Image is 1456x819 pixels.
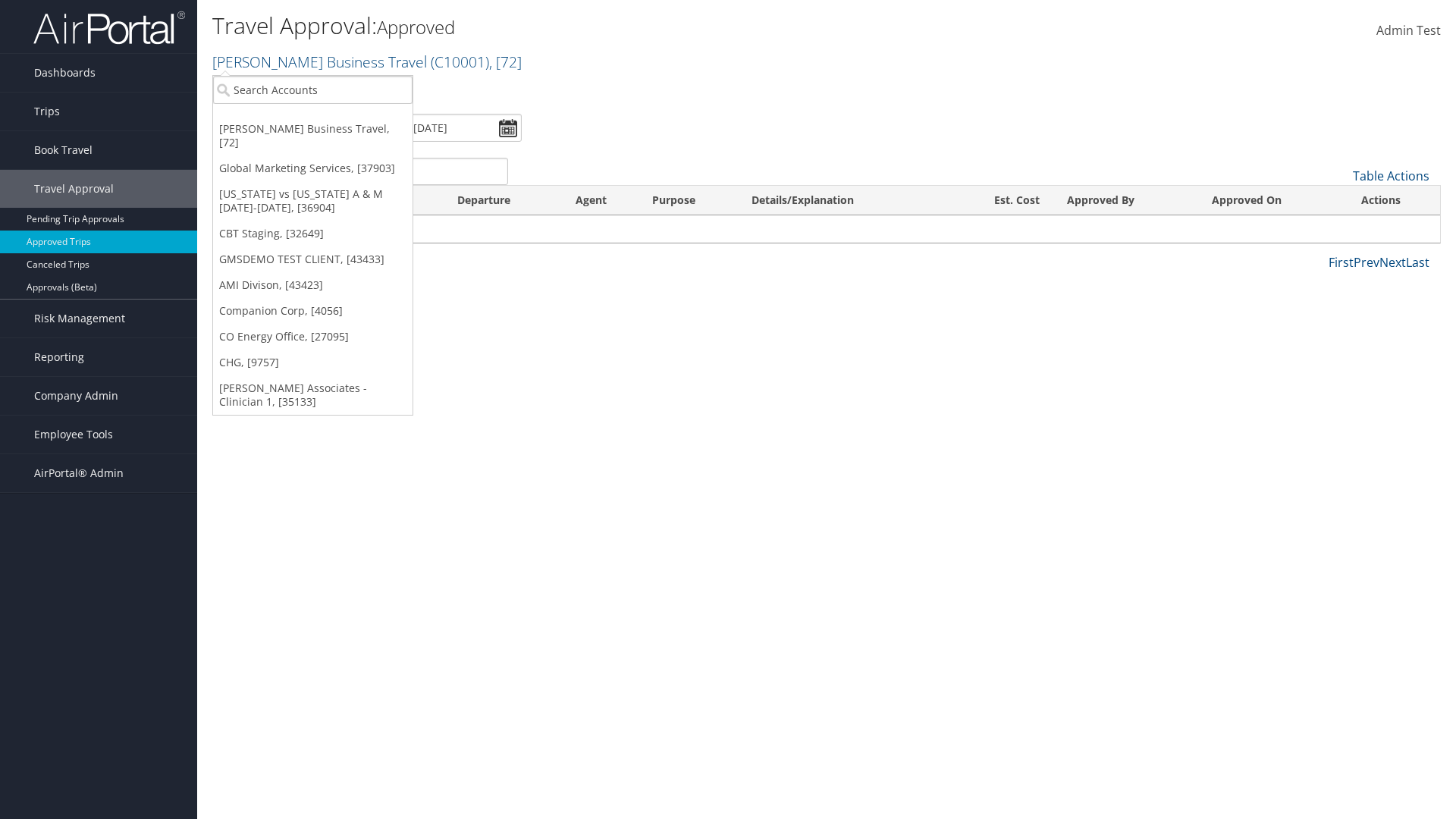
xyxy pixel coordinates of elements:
small: Approved [377,14,455,39]
a: Prev [1354,254,1379,271]
th: Approved By: activate to sort column ascending [1053,186,1199,215]
a: CO Energy Office, [27095] [213,324,413,350]
a: CBT Staging, [32649] [213,221,413,246]
h1: Travel Approval: [212,10,1031,42]
a: [PERSON_NAME] Associates - Clinician 1, [35133] [213,375,413,415]
th: Approved On: activate to sort column ascending [1198,186,1348,215]
a: Next [1379,254,1406,271]
a: GMSDEMO TEST CLIENT, [43433] [213,246,413,272]
img: airportal-logo.png [33,10,185,45]
span: Trips [34,93,60,130]
span: Book Travel [34,131,93,169]
a: First [1329,254,1354,271]
th: Purpose [639,186,737,215]
th: Actions [1348,186,1440,215]
span: Reporting [34,338,84,376]
span: Travel Approval [34,170,114,208]
th: Details/Explanation [738,186,949,215]
span: , [ 72 ] [489,52,522,72]
a: [PERSON_NAME] Business Travel, [72] [213,116,413,155]
a: Table Actions [1353,168,1429,184]
span: AirPortal® Admin [34,454,124,492]
input: Search Accounts [213,76,413,104]
span: Company Admin [34,377,118,415]
span: Dashboards [34,54,96,92]
span: Risk Management [34,300,125,337]
span: Employee Tools [34,416,113,453]
p: Filter: [212,80,1031,99]
a: [US_STATE] vs [US_STATE] A & M [DATE]-[DATE], [36904] [213,181,413,221]
a: AMI Divison, [43423] [213,272,413,298]
a: Companion Corp, [4056] [213,298,413,324]
span: ( C10001 ) [431,52,489,72]
a: Admin Test [1376,8,1441,55]
a: Global Marketing Services, [37903] [213,155,413,181]
a: Last [1406,254,1429,271]
input: [DATE] - [DATE] [362,114,522,142]
th: Est. Cost: activate to sort column ascending [949,186,1053,215]
th: Departure: activate to sort column ascending [444,186,562,215]
th: Agent [562,186,639,215]
a: CHG, [9757] [213,350,413,375]
a: [PERSON_NAME] Business Travel [212,52,522,72]
span: Admin Test [1376,22,1441,39]
td: No data available in table [213,215,1440,243]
